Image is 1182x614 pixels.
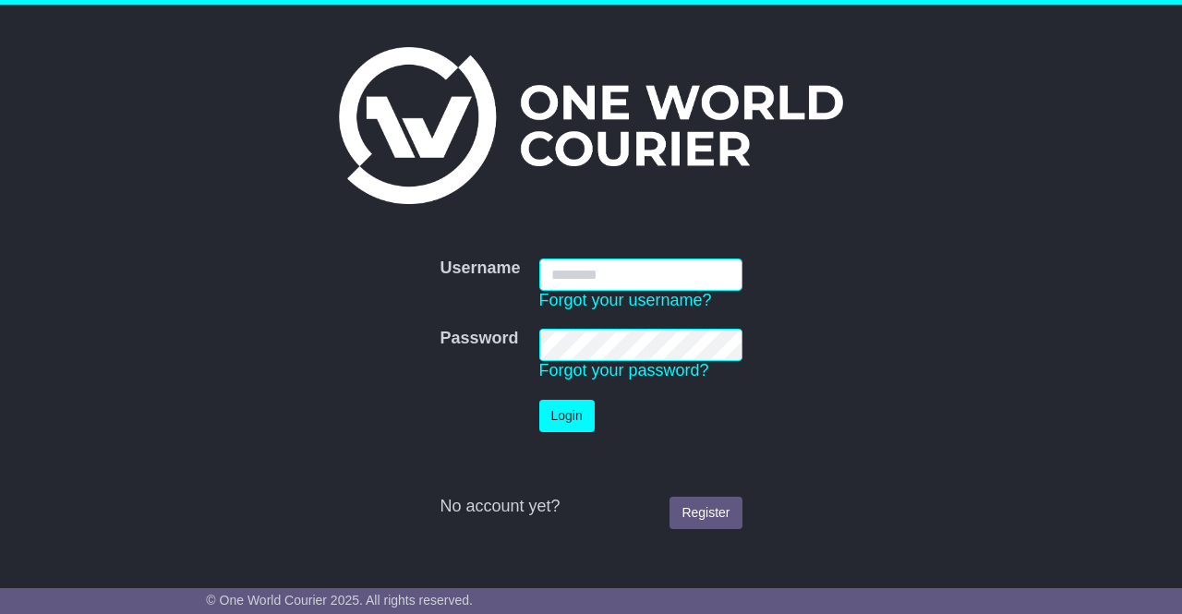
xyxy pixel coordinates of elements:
label: Username [440,259,520,279]
div: No account yet? [440,497,742,517]
a: Forgot your username? [539,291,712,309]
img: One World [339,47,843,204]
span: © One World Courier 2025. All rights reserved. [206,593,473,608]
a: Forgot your password? [539,361,709,379]
label: Password [440,329,518,349]
button: Login [539,400,595,432]
a: Register [669,497,742,529]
